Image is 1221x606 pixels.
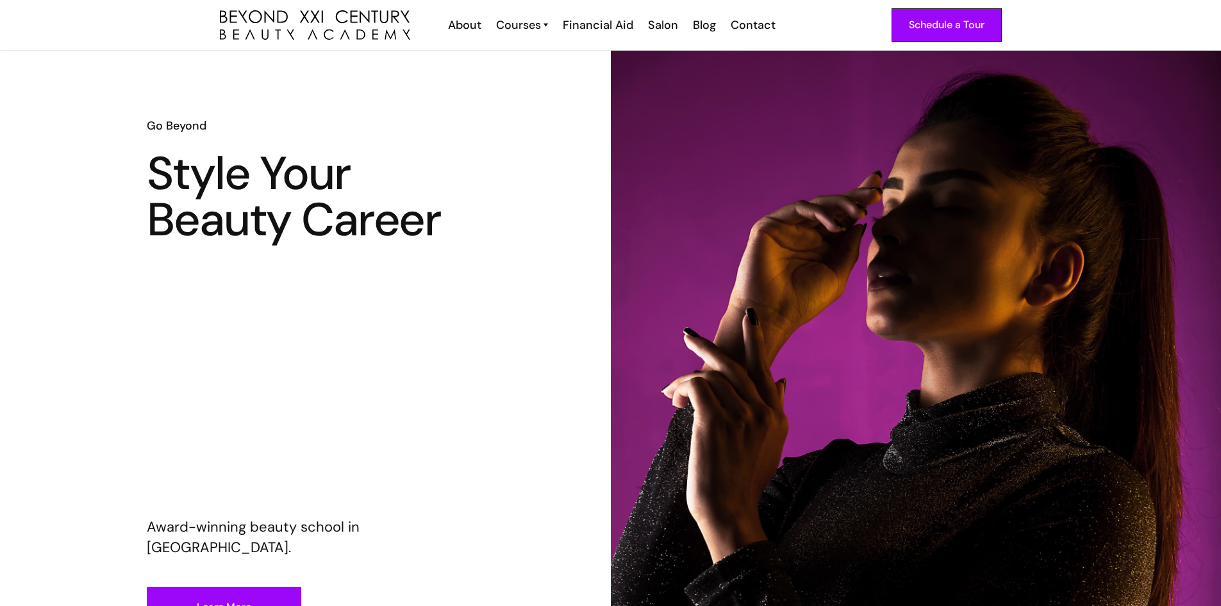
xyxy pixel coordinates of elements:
div: Blog [693,17,716,33]
img: beyond 21st century beauty academy logo [220,10,410,40]
div: Financial Aid [563,17,633,33]
a: Schedule a Tour [892,8,1002,42]
div: Contact [731,17,776,33]
a: Courses [496,17,548,33]
h1: Style Your Beauty Career [147,151,463,243]
div: Courses [496,17,541,33]
a: Salon [640,17,685,33]
p: Award-winning beauty school in [GEOGRAPHIC_DATA]. [147,517,463,558]
div: About [448,17,481,33]
a: Contact [722,17,782,33]
div: Schedule a Tour [909,17,984,33]
div: Salon [648,17,678,33]
a: About [440,17,488,33]
a: Financial Aid [554,17,640,33]
a: Blog [685,17,722,33]
h6: Go Beyond [147,117,463,134]
a: home [220,10,410,40]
